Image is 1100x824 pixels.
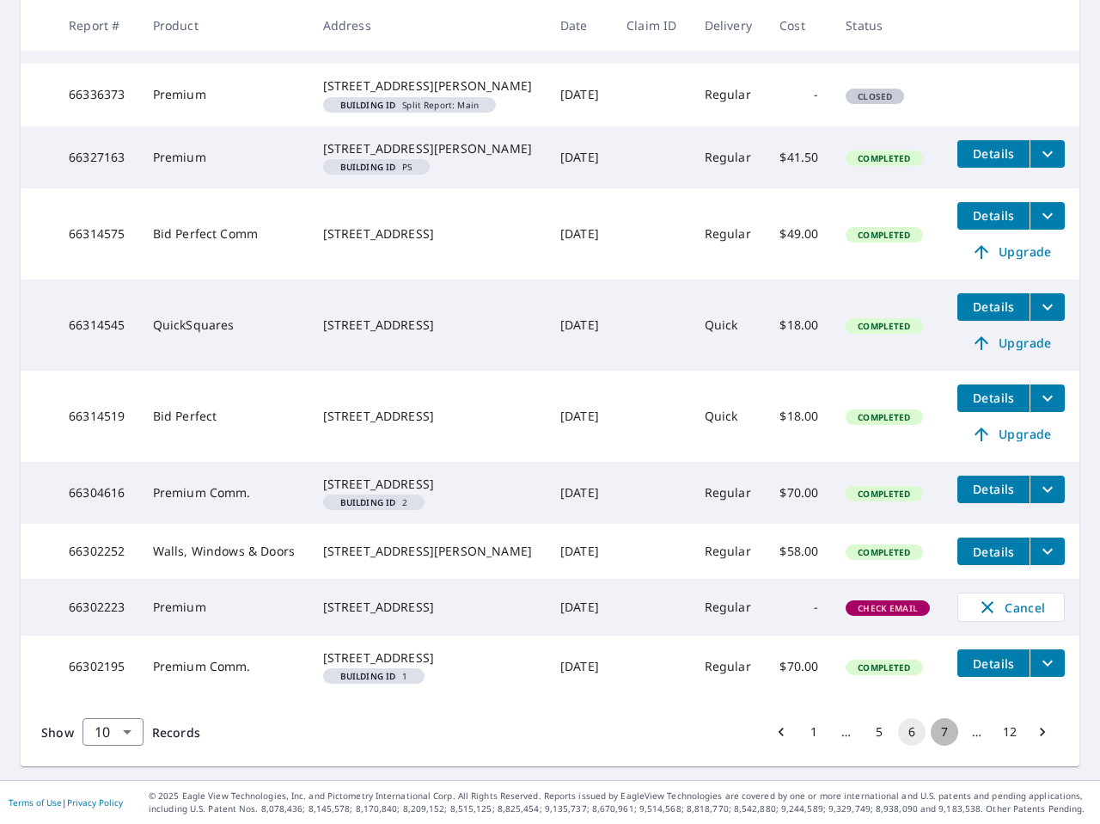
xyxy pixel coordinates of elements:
[957,476,1030,503] button: detailsBtn-66304616
[968,298,1019,315] span: Details
[996,718,1024,746] button: Go to page 12
[323,77,533,95] div: [STREET_ADDRESS][PERSON_NAME]
[847,661,920,673] span: Completed
[931,718,958,746] button: Go to page 7
[691,524,767,579] td: Regular
[323,408,533,425] div: [STREET_ADDRESS]
[55,524,139,579] td: 66302252
[691,579,767,636] td: Regular
[847,602,928,614] span: Check Email
[1030,384,1065,412] button: filesDropdownBtn-66314519
[323,649,533,667] div: [STREET_ADDRESS]
[547,64,613,126] td: [DATE]
[323,225,533,243] div: [STREET_ADDRESS]
[330,672,419,680] span: 1
[1030,293,1065,321] button: filesDropdownBtn-66314545
[547,579,613,636] td: [DATE]
[963,723,991,741] div: …
[1030,476,1065,503] button: filesDropdownBtn-66304616
[1030,202,1065,230] button: filesDropdownBtn-66314575
[82,708,144,756] div: 10
[968,655,1019,672] span: Details
[340,498,396,507] em: Building ID
[766,64,832,126] td: -
[139,126,309,188] td: Premium
[968,390,1019,406] span: Details
[957,649,1030,677] button: detailsBtn-66302195
[139,371,309,462] td: Bid Perfect
[139,280,309,371] td: QuickSquares
[968,145,1019,162] span: Details
[847,488,920,500] span: Completed
[957,293,1030,321] button: detailsBtn-66314545
[800,718,828,746] button: Go to page 1
[82,718,144,746] div: Show 10 records
[957,329,1065,357] a: Upgrade
[765,718,1059,746] nav: pagination navigation
[968,207,1019,224] span: Details
[957,238,1065,266] a: Upgrade
[323,140,533,157] div: [STREET_ADDRESS][PERSON_NAME]
[323,476,533,493] div: [STREET_ADDRESS]
[847,411,920,423] span: Completed
[766,371,832,462] td: $18.00
[766,636,832,698] td: $70.00
[9,796,62,809] a: Terms of Use
[139,462,309,524] td: Premium Comm.
[691,280,767,371] td: Quick
[957,421,1065,448] a: Upgrade
[340,101,396,109] em: Building ID
[1029,718,1056,746] button: Go to next page
[139,524,309,579] td: Walls, Windows & Doors
[968,242,1054,262] span: Upgrade
[330,101,489,109] span: Split Report: Main
[691,371,767,462] td: Quick
[547,126,613,188] td: [DATE]
[957,202,1030,230] button: detailsBtn-66314575
[55,280,139,371] td: 66314545
[847,90,902,102] span: Closed
[547,371,613,462] td: [DATE]
[152,724,200,741] span: Records
[323,599,533,616] div: [STREET_ADDRESS]
[149,790,1091,815] p: © 2025 Eagle View Technologies, Inc. and Pictometry International Corp. All Rights Reserved. Repo...
[340,672,396,680] em: Building ID
[139,64,309,126] td: Premium
[139,188,309,280] td: Bid Perfect Comm
[898,718,926,746] button: page 6
[1030,538,1065,565] button: filesDropdownBtn-66302252
[968,481,1019,497] span: Details
[55,579,139,636] td: 66302223
[847,546,920,558] span: Completed
[847,229,920,241] span: Completed
[55,126,139,188] td: 66327163
[766,188,832,280] td: $49.00
[847,320,920,332] span: Completed
[691,64,767,126] td: Regular
[975,597,1047,618] span: Cancel
[41,724,74,741] span: Show
[957,593,1065,622] button: Cancel
[67,796,123,809] a: Privacy Policy
[323,543,533,560] div: [STREET_ADDRESS][PERSON_NAME]
[547,524,613,579] td: [DATE]
[330,498,419,507] span: 2
[55,188,139,280] td: 66314575
[968,544,1019,560] span: Details
[547,636,613,698] td: [DATE]
[330,163,423,171] span: PS
[139,579,309,636] td: Premium
[55,636,139,698] td: 66302195
[691,636,767,698] td: Regular
[691,462,767,524] td: Regular
[847,152,920,164] span: Completed
[766,126,832,188] td: $41.50
[139,636,309,698] td: Premium Comm.
[766,579,832,636] td: -
[766,280,832,371] td: $18.00
[968,333,1054,354] span: Upgrade
[340,163,396,171] em: Building ID
[55,462,139,524] td: 66304616
[957,384,1030,412] button: detailsBtn-66314519
[767,718,795,746] button: Go to previous page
